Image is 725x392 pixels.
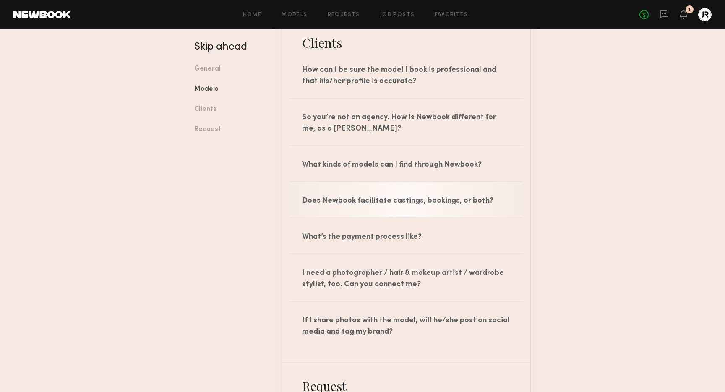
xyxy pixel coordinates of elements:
[282,34,530,51] h4: Clients
[194,99,269,120] a: Clients
[194,59,269,79] a: General
[282,146,530,181] div: What kinds of models can I find through Newbook?
[282,182,530,217] div: Does Newbook facilitate castings, bookings, or both?
[194,79,269,99] a: Models
[194,120,269,140] a: Request
[282,254,530,301] div: I need a photographer / hair & makeup artist / wardrobe stylist, too. Can you connect me?
[688,8,691,12] div: 1
[328,12,360,18] a: Requests
[282,12,307,18] a: Models
[380,12,415,18] a: Job Posts
[435,12,468,18] a: Favorites
[194,42,269,52] h4: Skip ahead
[282,218,530,253] div: What’s the payment process like?
[243,12,262,18] a: Home
[282,99,530,145] div: So you’re not an agency. How is Newbook different for me, as a [PERSON_NAME]?
[282,51,530,98] div: How can I be sure the model I book is professional and that his/her profile is accurate?
[282,302,530,348] div: If I share photos with the model, will he/she post on social media and tag my brand?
